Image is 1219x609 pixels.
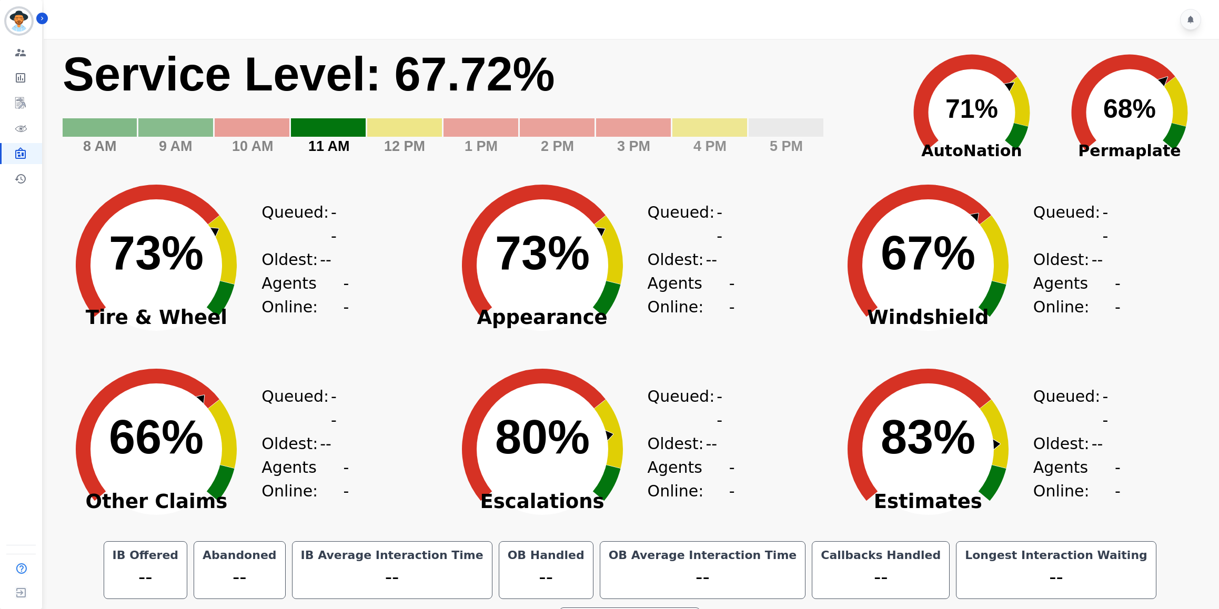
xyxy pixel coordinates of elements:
span: -- [729,271,737,319]
span: -- [320,432,331,455]
div: Agents Online: [1033,455,1123,503]
div: Abandoned [200,548,278,563]
span: -- [1102,384,1112,432]
span: -- [344,271,351,319]
span: AutoNation [893,139,1051,163]
div: Agents Online: [261,271,351,319]
div: IB Offered [110,548,181,563]
svg: Service Level: 0% [62,46,886,164]
span: -- [344,455,351,503]
span: Appearance [437,312,648,323]
div: -- [506,563,587,592]
img: Bordered avatar [6,8,32,34]
text: 71% [945,94,998,124]
span: -- [706,248,718,271]
div: Agents Online: [648,271,737,319]
div: -- [819,563,943,592]
span: -- [1092,248,1103,271]
div: OB Handled [506,548,587,563]
div: -- [607,563,799,592]
div: OB Average Interaction Time [607,548,799,563]
div: -- [110,563,181,592]
div: Queued: [1033,200,1112,248]
span: Other Claims [51,496,261,507]
div: IB Average Interaction Time [299,548,486,563]
text: 66% [109,411,204,463]
div: Oldest: [1033,432,1112,455]
span: Estimates [823,496,1033,507]
div: -- [299,563,486,592]
div: Oldest: [648,432,727,455]
text: 11 AM [308,138,350,154]
text: 9 AM [159,138,193,154]
div: Agents Online: [1033,271,1123,319]
span: Tire & Wheel [51,312,261,323]
text: 73% [495,227,590,279]
span: -- [717,384,726,432]
div: Oldest: [648,248,727,271]
span: -- [717,200,726,248]
text: 83% [881,411,975,463]
div: Longest Interaction Waiting [963,548,1150,563]
span: -- [729,455,737,503]
text: 4 PM [693,138,727,154]
div: Queued: [261,200,340,248]
div: Queued: [261,384,340,432]
div: Agents Online: [261,455,351,503]
span: Permaplate [1051,139,1208,163]
span: Windshield [823,312,1033,323]
span: -- [706,432,718,455]
text: Service Level: 67.72% [63,48,555,100]
text: 73% [109,227,204,279]
text: 8 AM [83,138,117,154]
span: -- [331,384,340,432]
div: Queued: [1033,384,1112,432]
span: -- [320,248,331,271]
div: Callbacks Handled [819,548,943,563]
div: Agents Online: [648,455,737,503]
text: 2 PM [541,138,574,154]
text: 12 PM [384,138,425,154]
text: 5 PM [770,138,803,154]
text: 10 AM [232,138,274,154]
text: 68% [1103,94,1156,124]
span: Escalations [437,496,648,507]
div: Queued: [648,384,727,432]
div: -- [200,563,278,592]
span: -- [331,200,340,248]
text: 67% [881,227,975,279]
span: -- [1102,200,1112,248]
text: 1 PM [465,138,498,154]
text: 80% [495,411,590,463]
div: Oldest: [1033,248,1112,271]
div: Queued: [648,200,727,248]
span: -- [1115,455,1123,503]
div: -- [963,563,1150,592]
div: Oldest: [261,248,340,271]
span: -- [1115,271,1123,319]
div: Oldest: [261,432,340,455]
text: 3 PM [617,138,650,154]
span: -- [1092,432,1103,455]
